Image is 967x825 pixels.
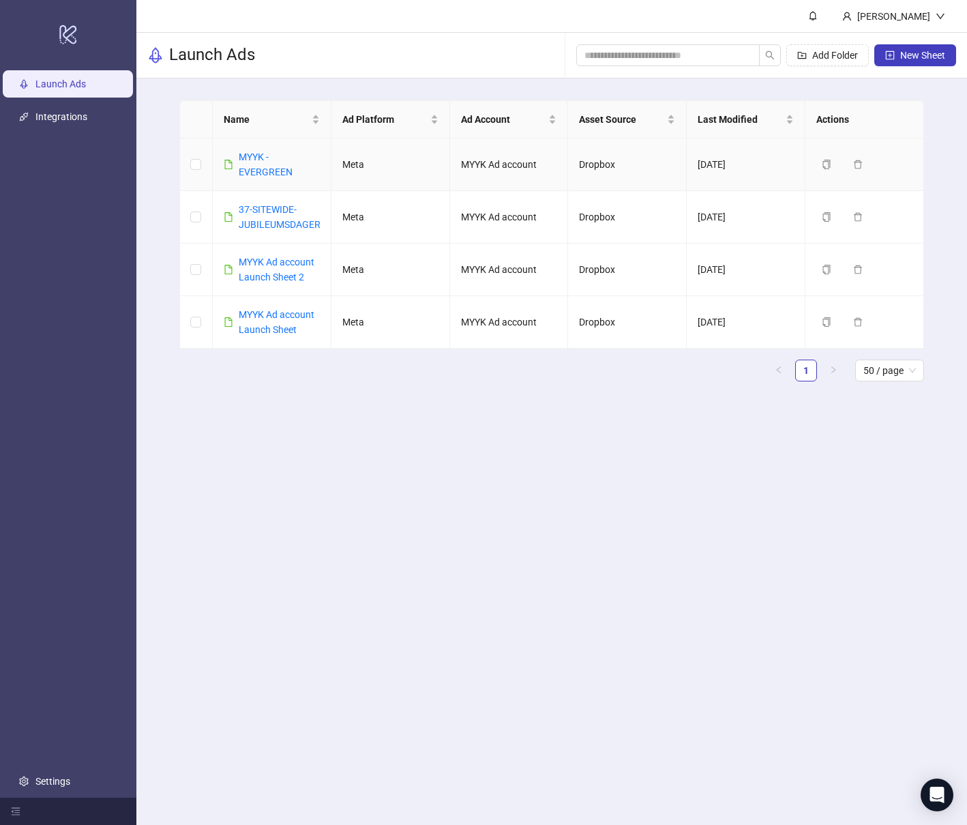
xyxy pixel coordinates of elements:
span: delete [853,160,863,169]
td: Dropbox [568,296,687,349]
th: Name [213,101,331,139]
th: Ad Account [450,101,569,139]
td: MYYK Ad account [450,191,569,244]
span: rocket [147,47,164,63]
span: Ad Account [461,112,546,127]
a: Integrations [35,111,87,122]
span: folder-add [797,50,807,60]
li: 1 [795,360,817,381]
span: file [224,265,233,274]
span: Ad Platform [342,112,428,127]
button: right [822,360,844,381]
a: 1 [796,360,816,381]
a: 37-SITEWIDE-JUBILEUMSDAGER [239,204,321,230]
span: copy [822,317,831,327]
td: MYYK Ad account [450,296,569,349]
td: MYYK Ad account [450,139,569,191]
span: file [224,212,233,222]
span: search [765,50,775,60]
span: down [936,12,945,21]
th: Actions [805,101,924,139]
td: Dropbox [568,139,687,191]
span: file [224,317,233,327]
span: Last Modified [698,112,783,127]
span: copy [822,212,831,222]
div: Page Size [855,360,924,381]
div: Open Intercom Messenger [921,779,953,811]
td: [DATE] [687,244,805,296]
td: Meta [331,139,450,191]
td: Dropbox [568,244,687,296]
span: Name [224,112,309,127]
span: delete [853,212,863,222]
span: 50 / page [863,360,916,381]
span: left [775,366,783,374]
td: Meta [331,244,450,296]
td: [DATE] [687,139,805,191]
span: file [224,160,233,169]
span: copy [822,160,831,169]
th: Asset Source [568,101,687,139]
span: user [842,12,852,21]
span: menu-fold [11,807,20,816]
span: plus-square [885,50,895,60]
h3: Launch Ads [169,44,255,66]
button: left [768,360,790,381]
span: copy [822,265,831,274]
a: MYYK - EVERGREEN [239,151,293,177]
span: delete [853,265,863,274]
span: New Sheet [900,50,945,61]
button: Add Folder [786,44,869,66]
th: Last Modified [687,101,805,139]
div: [PERSON_NAME] [852,9,936,24]
span: Asset Source [579,112,664,127]
span: bell [808,11,818,20]
span: Add Folder [812,50,858,61]
li: Previous Page [768,360,790,381]
td: MYYK Ad account [450,244,569,296]
td: [DATE] [687,191,805,244]
li: Next Page [822,360,844,381]
button: New Sheet [874,44,956,66]
td: Meta [331,191,450,244]
th: Ad Platform [331,101,450,139]
td: Meta [331,296,450,349]
span: delete [853,317,863,327]
a: Settings [35,776,70,787]
td: [DATE] [687,296,805,349]
span: right [829,366,837,374]
a: MYYK Ad account Launch Sheet 2 [239,257,314,283]
a: MYYK Ad account Launch Sheet [239,309,314,335]
td: Dropbox [568,191,687,244]
a: Launch Ads [35,78,86,89]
